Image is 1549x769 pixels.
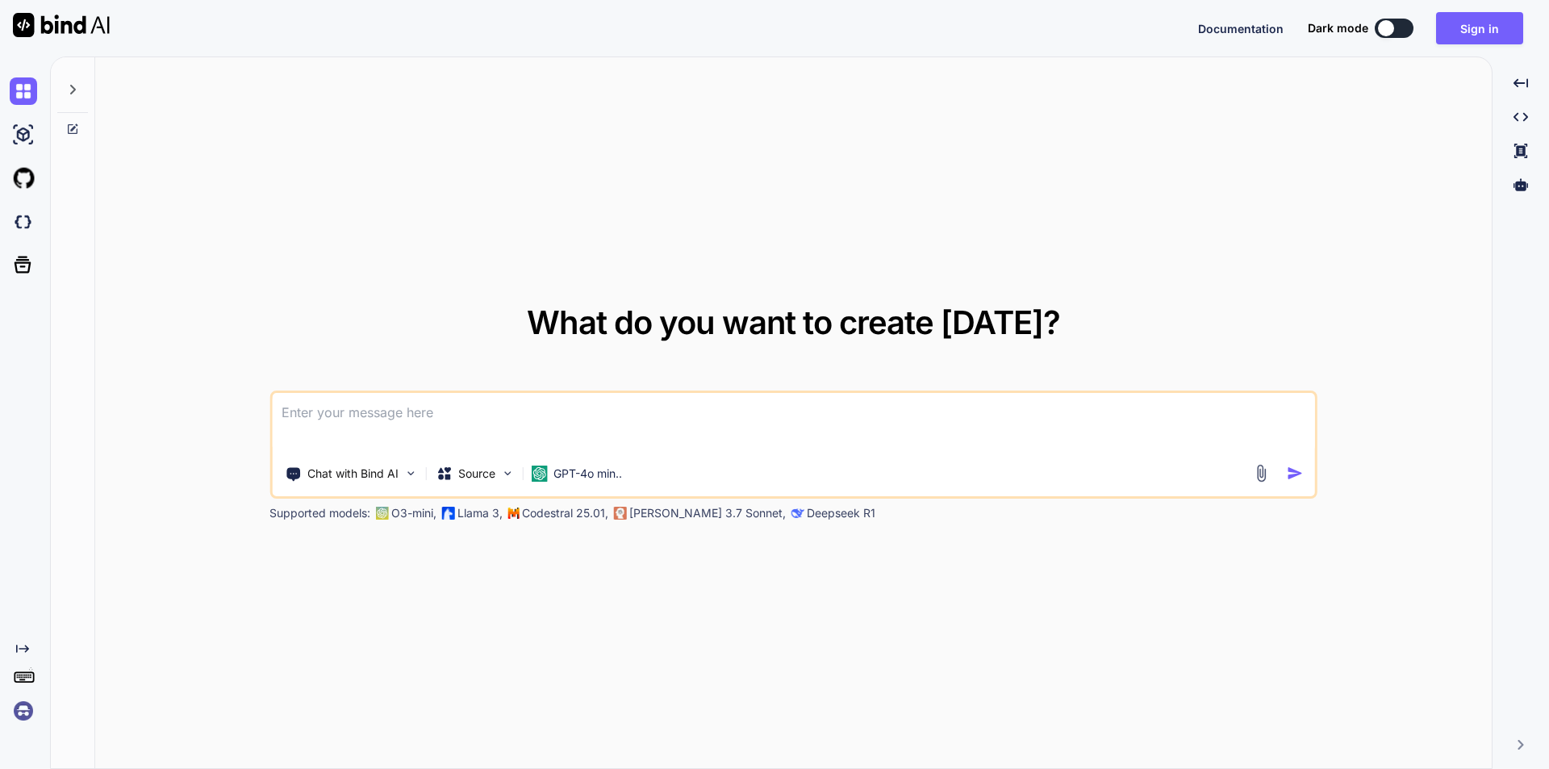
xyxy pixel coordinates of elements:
[1198,22,1284,36] span: Documentation
[375,507,388,520] img: GPT-4
[527,303,1060,342] span: What do you want to create [DATE]?
[10,121,37,148] img: ai-studio
[307,466,399,482] p: Chat with Bind AI
[13,13,110,37] img: Bind AI
[1252,464,1271,483] img: attachment
[1287,465,1304,482] img: icon
[553,466,622,482] p: GPT-4o min..
[507,508,519,519] img: Mistral-AI
[457,505,503,521] p: Llama 3,
[391,505,436,521] p: O3-mini,
[613,507,626,520] img: claude
[500,466,514,480] img: Pick Models
[10,165,37,192] img: githubLight
[269,505,370,521] p: Supported models:
[807,505,875,521] p: Deepseek R1
[531,466,547,482] img: GPT-4o mini
[522,505,608,521] p: Codestral 25.01,
[791,507,804,520] img: claude
[458,466,495,482] p: Source
[10,697,37,725] img: signin
[1308,20,1368,36] span: Dark mode
[441,507,454,520] img: Llama2
[10,77,37,105] img: chat
[629,505,786,521] p: [PERSON_NAME] 3.7 Sonnet,
[10,208,37,236] img: darkCloudIdeIcon
[1436,12,1523,44] button: Sign in
[1198,20,1284,37] button: Documentation
[403,466,417,480] img: Pick Tools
